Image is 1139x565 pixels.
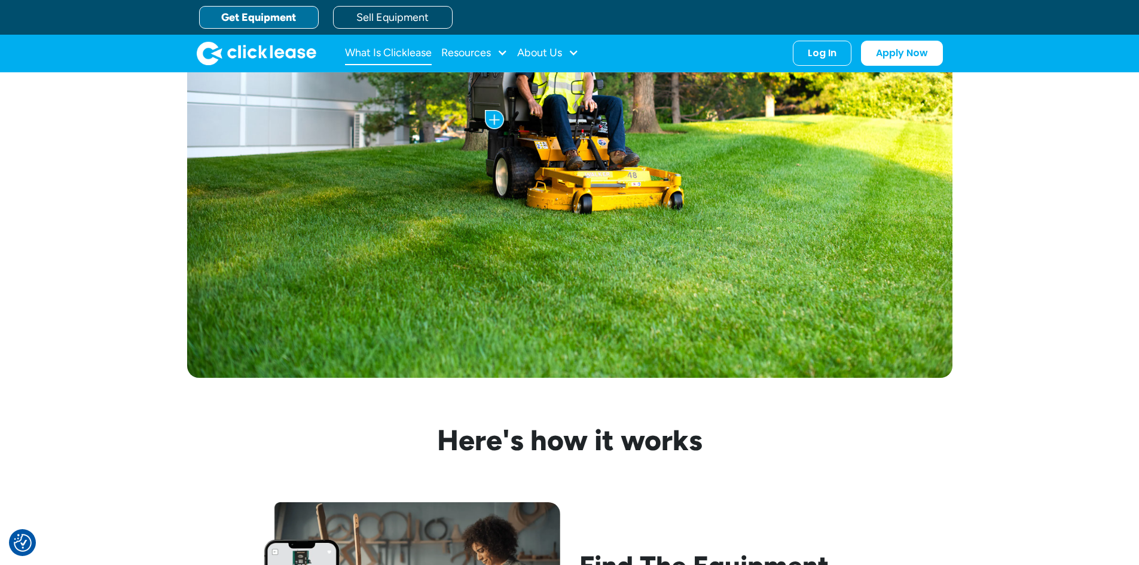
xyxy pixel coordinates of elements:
a: home [197,41,316,65]
img: Revisit consent button [14,534,32,552]
button: Consent Preferences [14,534,32,552]
div: Resources [441,41,508,65]
a: Apply Now [861,41,943,66]
a: What Is Clicklease [345,41,432,65]
a: Get Equipment [199,6,319,29]
div: About Us [517,41,579,65]
h3: Here's how it works [264,426,876,454]
img: Plus icon with blue background [485,110,504,129]
img: Clicklease logo [197,41,316,65]
div: Log In [808,47,836,59]
a: Sell Equipment [333,6,453,29]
